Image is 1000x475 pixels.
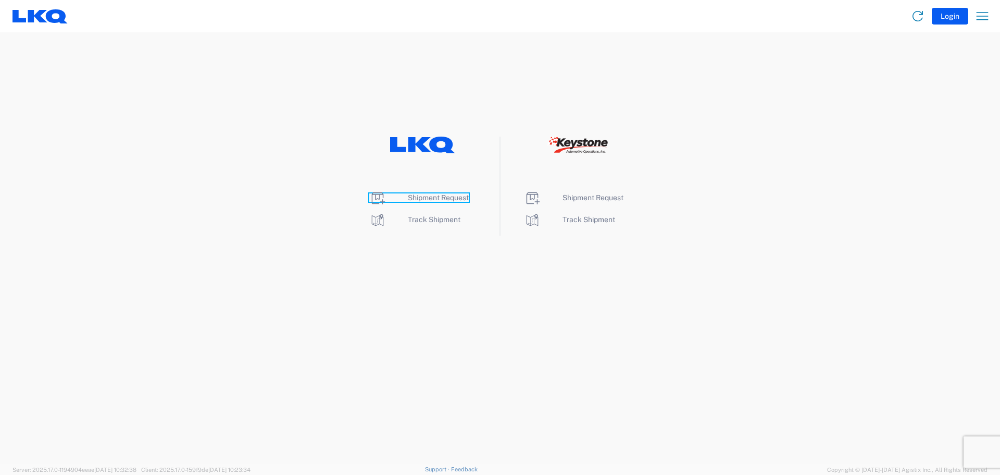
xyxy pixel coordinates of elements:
span: Client: 2025.17.0-159f9de [141,467,251,473]
a: Track Shipment [524,215,615,224]
span: Copyright © [DATE]-[DATE] Agistix Inc., All Rights Reserved [827,465,988,474]
span: Shipment Request [562,193,623,202]
a: Support [425,466,451,472]
span: Server: 2025.17.0-1194904eeae [12,467,136,473]
span: [DATE] 10:32:38 [94,467,136,473]
a: Shipment Request [524,193,623,202]
a: Track Shipment [369,215,460,224]
span: Shipment Request [408,193,469,202]
button: Login [932,8,968,25]
span: Track Shipment [562,215,615,224]
span: Track Shipment [408,215,460,224]
span: [DATE] 10:23:34 [208,467,251,473]
a: Shipment Request [369,193,469,202]
a: Feedback [451,466,478,472]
